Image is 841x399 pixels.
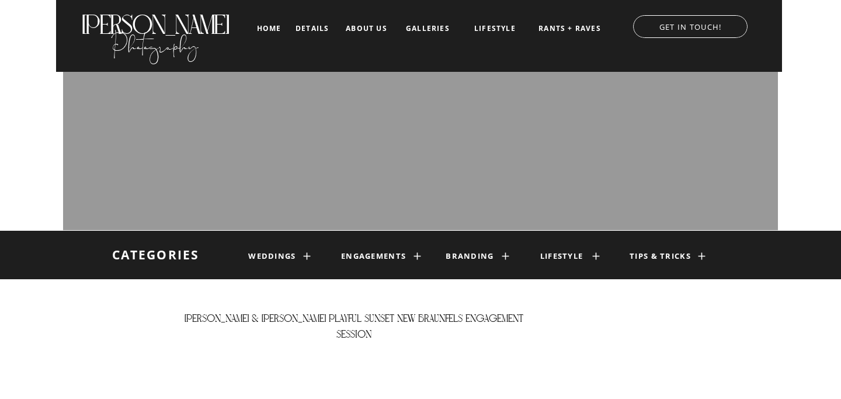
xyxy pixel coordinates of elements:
h1: categories [104,248,207,263]
a: engagements [341,252,401,261]
a: home [255,25,283,32]
a: GET IN TOUCH! [621,19,759,31]
a: about us [342,25,391,33]
a: RANTS + RAVES [537,25,602,33]
a: lifestyle [534,252,589,261]
a: LIFESTYLE [465,25,524,33]
h1: [PERSON_NAME] & [PERSON_NAME] Playful Sunset New Braunfels Engagement Session [181,311,527,377]
a: weddings [248,252,297,261]
a: galleries [404,25,452,33]
a: branding [445,252,495,261]
a: Photography [80,23,230,61]
a: [PERSON_NAME] [80,9,230,29]
a: TIPS & TRICKS [625,252,696,261]
a: details [296,25,329,32]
